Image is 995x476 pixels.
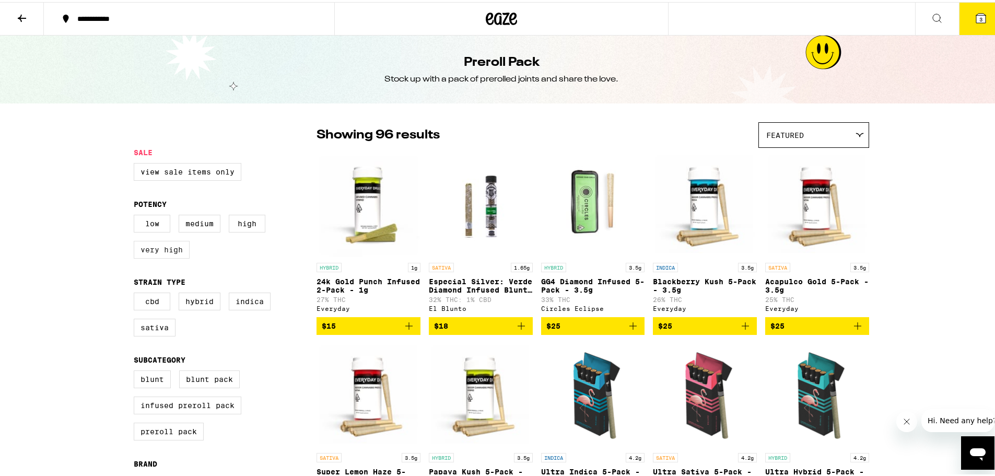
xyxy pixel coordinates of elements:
span: Hi. Need any help? [6,7,75,16]
img: Everyday - 24k Gold Punch Infused 2-Pack - 1g [317,151,420,256]
label: Infused Preroll Pack [134,394,241,412]
span: $25 [546,320,560,328]
div: El Blunto [429,303,533,310]
span: $18 [434,320,448,328]
label: Low [134,213,170,230]
label: Blunt Pack [179,368,240,386]
p: 3.5g [626,261,645,270]
p: GG4 Diamond Infused 5-Pack - 3.5g [541,275,645,292]
img: Everyday - Acapulco Gold 5-Pack - 3.5g [765,151,869,256]
span: 3 [979,14,982,20]
img: Birdies - Ultra Sativa 5-Pack - 4.20g [653,341,757,446]
img: Everyday - Papaya Kush 5-Pack - 3.5g [429,341,533,446]
p: SATIVA [653,451,678,460]
button: Add to bag [317,315,420,333]
p: 4.2g [850,451,869,460]
label: Very High [134,239,190,257]
img: Birdies - Ultra Hybrid 5-Pack - 4.20g [765,341,869,446]
p: HYBRID [317,261,342,270]
div: Circles Eclipse [541,303,645,310]
p: 3.5g [850,261,869,270]
p: INDICA [653,261,678,270]
p: HYBRID [429,451,454,460]
p: 3.5g [514,451,533,460]
p: 27% THC [317,294,420,301]
p: HYBRID [765,451,790,460]
span: $15 [322,320,336,328]
img: El Blunto - Especial Silver: Verde Diamond Infused Blunt - 1.65g [429,151,533,256]
label: Preroll Pack [134,421,204,438]
label: Indica [229,291,271,308]
div: Everyday [317,303,420,310]
p: Showing 96 results [317,124,440,142]
span: $25 [770,320,785,328]
p: SATIVA [317,451,342,460]
p: SATIVA [765,261,790,270]
label: Sativa [134,317,175,334]
label: Blunt [134,368,171,386]
legend: Brand [134,458,157,466]
p: 24k Gold Punch Infused 2-Pack - 1g [317,275,420,292]
a: Open page for Especial Silver: Verde Diamond Infused Blunt - 1.65g from El Blunto [429,151,533,315]
label: CBD [134,291,170,308]
button: Add to bag [765,315,869,333]
h1: Preroll Pack [464,52,540,69]
button: Add to bag [653,315,757,333]
p: Acapulco Gold 5-Pack - 3.5g [765,275,869,292]
p: 33% THC [541,294,645,301]
a: Open page for Acapulco Gold 5-Pack - 3.5g from Everyday [765,151,869,315]
p: 3.5g [738,261,757,270]
p: 32% THC: 1% CBD [429,294,533,301]
button: Add to bag [541,315,645,333]
span: $25 [658,320,672,328]
p: 25% THC [765,294,869,301]
p: SATIVA [429,261,454,270]
legend: Strain Type [134,276,185,284]
iframe: Message from company [921,407,994,430]
p: Blackberry Kush 5-Pack - 3.5g [653,275,757,292]
iframe: Close message [896,409,917,430]
div: Everyday [653,303,757,310]
label: High [229,213,265,230]
label: View Sale Items Only [134,161,241,179]
p: 1g [408,261,420,270]
legend: Subcategory [134,354,185,362]
p: 3.5g [402,451,420,460]
img: Everyday - Super Lemon Haze 5-Pack - 3.5g [317,341,420,446]
img: Everyday - Blackberry Kush 5-Pack - 3.5g [653,151,757,256]
p: 4.2g [626,451,645,460]
img: Circles Eclipse - GG4 Diamond Infused 5-Pack - 3.5g [541,151,645,256]
span: Featured [766,129,804,137]
legend: Sale [134,146,153,155]
p: INDICA [541,451,566,460]
label: Medium [179,213,220,230]
a: Open page for 24k Gold Punch Infused 2-Pack - 1g from Everyday [317,151,420,315]
p: 4.2g [738,451,757,460]
a: Open page for Blackberry Kush 5-Pack - 3.5g from Everyday [653,151,757,315]
a: Open page for GG4 Diamond Infused 5-Pack - 3.5g from Circles Eclipse [541,151,645,315]
p: 1.65g [511,261,533,270]
label: Hybrid [179,291,220,308]
div: Stock up with a pack of prerolled joints and share the love. [384,72,618,83]
p: Especial Silver: Verde Diamond Infused Blunt - 1.65g [429,275,533,292]
img: Birdies - Ultra Indica 5-Pack - 4.20g [541,341,645,446]
legend: Potency [134,198,167,206]
iframe: Button to launch messaging window [961,434,994,468]
div: Everyday [765,303,869,310]
button: Add to bag [429,315,533,333]
p: HYBRID [541,261,566,270]
p: 26% THC [653,294,757,301]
